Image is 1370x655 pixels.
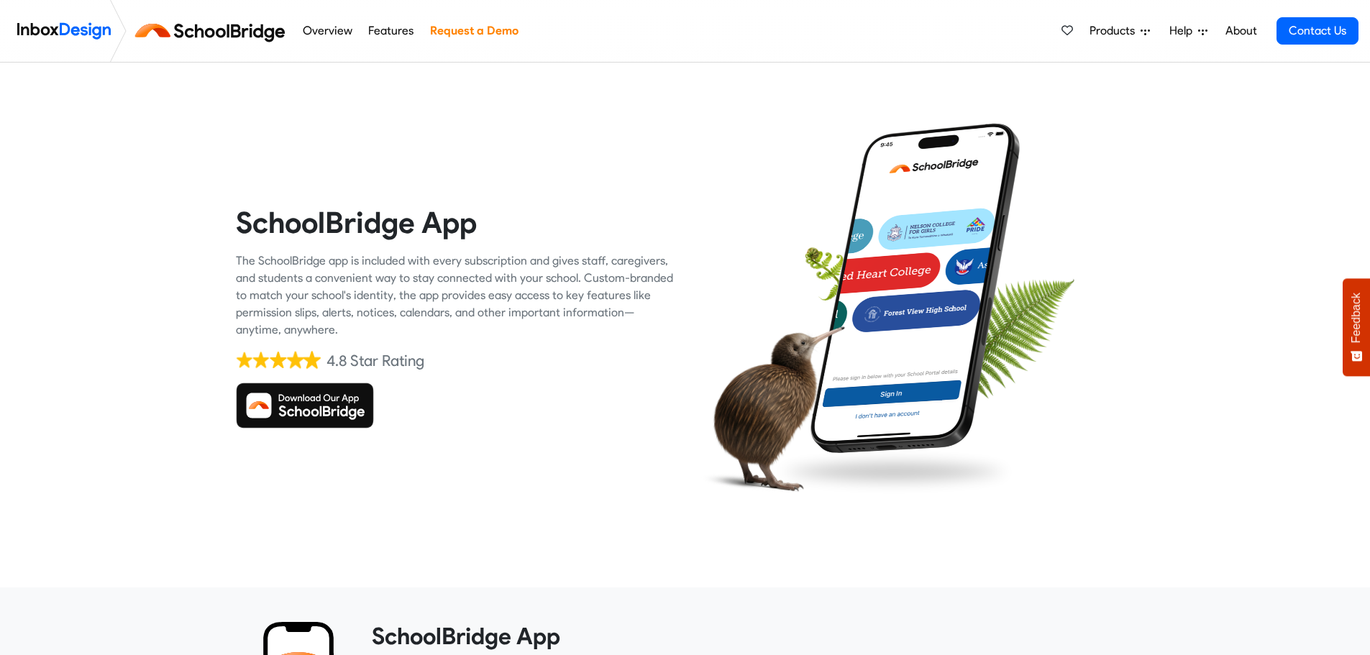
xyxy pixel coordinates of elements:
a: Request a Demo [426,17,522,45]
img: schoolbridge logo [132,14,294,48]
a: Features [365,17,418,45]
a: Help [1164,17,1213,45]
div: The SchoolBridge app is included with every subscription and gives staff, caregivers, and student... [236,252,675,339]
img: phone.png [800,122,1031,454]
a: About [1221,17,1261,45]
img: Download SchoolBridge App [236,383,374,429]
a: Contact Us [1277,17,1358,45]
span: Feedback [1350,293,1363,343]
heading: SchoolBridge App [372,622,1124,651]
a: Overview [298,17,356,45]
button: Feedback - Show survey [1343,278,1370,376]
span: Products [1090,22,1141,40]
a: Products [1084,17,1156,45]
img: shadow.png [770,445,1019,498]
heading: SchoolBridge App [236,204,675,241]
span: Help [1169,22,1198,40]
img: kiwi_bird.png [696,313,845,503]
div: 4.8 Star Rating [326,350,424,372]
